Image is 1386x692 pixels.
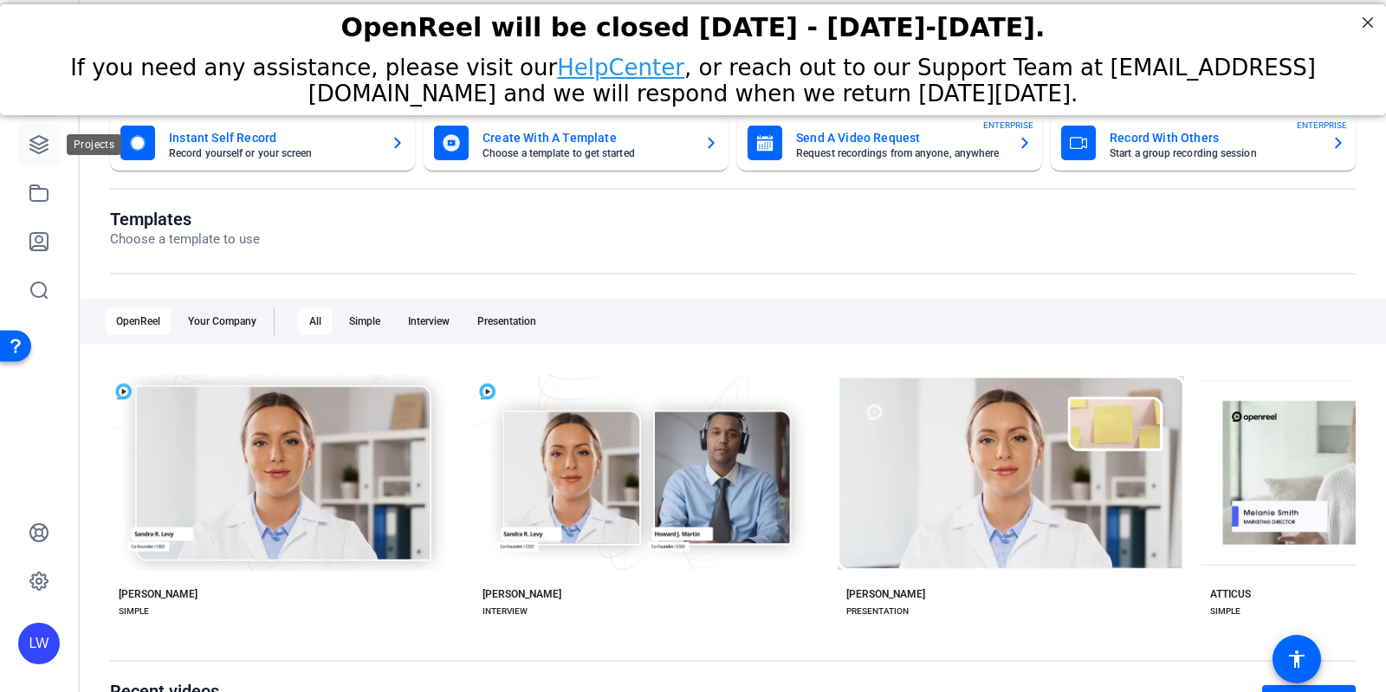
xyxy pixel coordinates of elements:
[169,127,377,148] mat-card-title: Instant Self Record
[299,307,332,335] div: All
[1110,127,1318,148] mat-card-title: Record With Others
[483,148,690,158] mat-card-subtitle: Choose a template to get started
[1297,119,1347,132] span: ENTERPRISE
[110,230,260,249] p: Choose a template to use
[339,307,391,335] div: Simple
[70,50,1316,102] span: If you need any assistance, please visit our , or reach out to our Support Team at [EMAIL_ADDRESS...
[846,587,925,601] div: [PERSON_NAME]
[110,115,415,171] button: Instant Self RecordRecord yourself or your screen
[22,8,1364,38] div: OpenReel will be closed [DATE] - [DATE]-[DATE].
[796,148,1004,158] mat-card-subtitle: Request recordings from anyone, anywhere
[483,127,690,148] mat-card-title: Create With A Template
[467,307,547,335] div: Presentation
[18,623,60,664] div: LW
[1051,115,1356,171] button: Record With OthersStart a group recording sessionENTERPRISE
[119,587,198,601] div: [PERSON_NAME]
[483,587,561,601] div: [PERSON_NAME]
[846,605,909,618] div: PRESENTATION
[398,307,460,335] div: Interview
[737,115,1042,171] button: Send A Video RequestRequest recordings from anyone, anywhereENTERPRISE
[178,307,267,335] div: Your Company
[106,307,171,335] div: OpenReel
[1210,605,1240,618] div: SIMPLE
[67,134,121,155] div: Projects
[1210,587,1251,601] div: ATTICUS
[483,605,528,618] div: INTERVIEW
[119,605,149,618] div: SIMPLE
[424,115,729,171] button: Create With A TemplateChoose a template to get started
[796,127,1004,148] mat-card-title: Send A Video Request
[983,119,1033,132] span: ENTERPRISE
[110,209,260,230] h1: Templates
[1286,649,1307,669] mat-icon: accessibility
[169,148,377,158] mat-card-subtitle: Record yourself or your screen
[1110,148,1318,158] mat-card-subtitle: Start a group recording session
[557,50,684,76] a: HelpCenter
